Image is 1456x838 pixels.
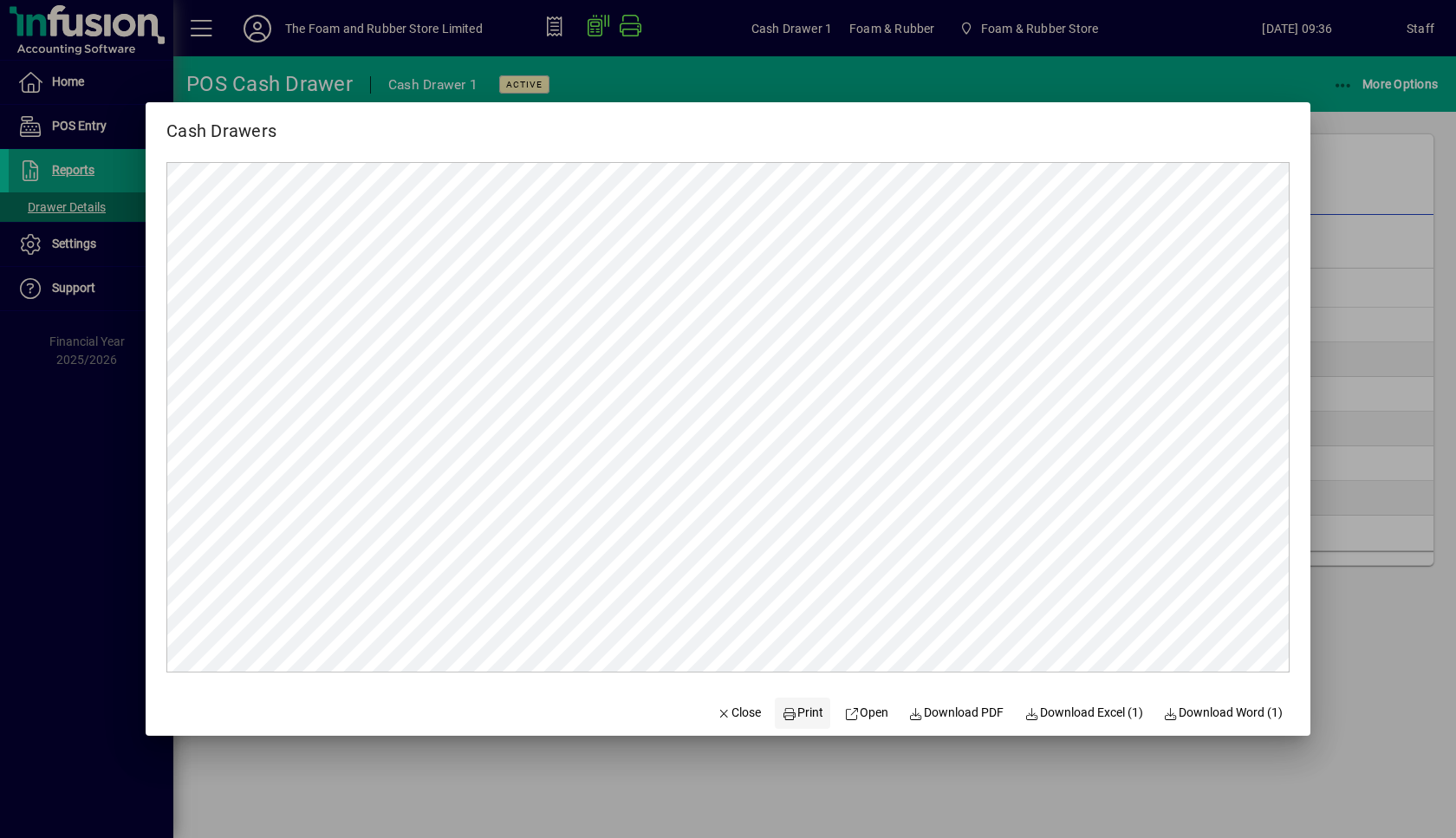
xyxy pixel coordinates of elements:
[844,704,888,722] span: Open
[1157,698,1290,729] button: Download Word (1)
[710,698,769,729] button: Close
[909,704,1004,722] span: Download PDF
[1024,704,1143,722] span: Download Excel (1)
[1017,698,1150,729] button: Download Excel (1)
[717,704,762,722] span: Close
[902,698,1011,729] a: Download PDF
[1164,704,1284,722] span: Download Word (1)
[146,102,297,145] h2: Cash Drawers
[775,698,830,729] button: Print
[782,704,823,722] span: Print
[837,698,895,729] a: Open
